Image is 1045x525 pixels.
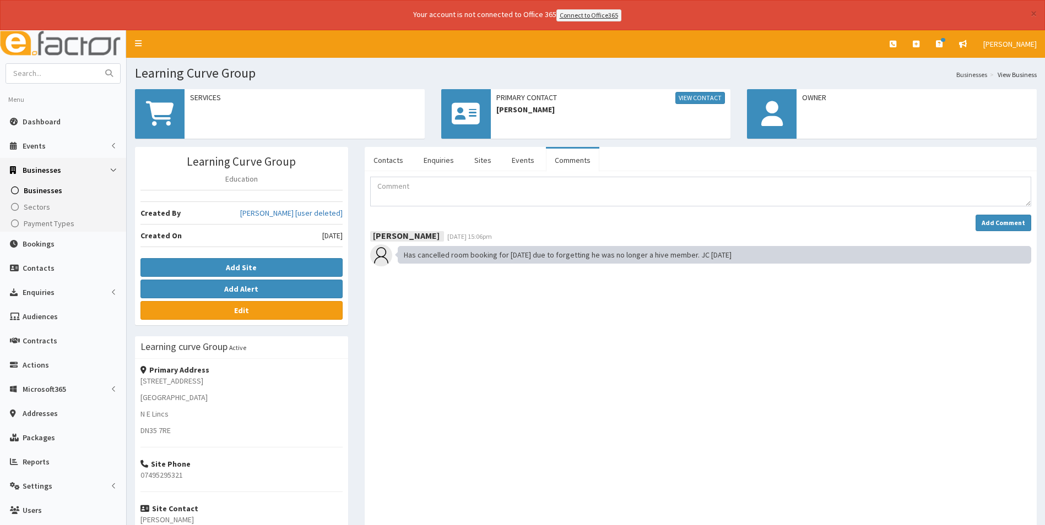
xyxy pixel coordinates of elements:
[140,392,343,403] p: [GEOGRAPHIC_DATA]
[23,433,55,442] span: Packages
[365,149,412,172] a: Contacts
[956,70,987,79] a: Businesses
[140,425,343,436] p: DN35 7RE
[983,39,1037,49] span: [PERSON_NAME]
[675,92,725,104] a: View Contact
[234,305,249,315] b: Edit
[23,408,58,418] span: Addresses
[24,202,50,212] span: Sectors
[23,239,55,249] span: Bookings
[23,457,50,467] span: Reports
[226,262,257,272] b: Add Site
[23,141,46,151] span: Events
[975,30,1045,58] a: [PERSON_NAME]
[195,9,840,21] div: Your account is not connected to Office 365
[556,9,621,21] a: Connect to Office365
[496,92,725,104] span: Primary Contact
[140,469,343,480] p: 07495295321
[976,215,1031,231] button: Add Comment
[229,343,246,352] small: Active
[140,365,209,375] strong: Primary Address
[23,360,49,370] span: Actions
[140,231,182,240] b: Created On
[140,155,343,168] h3: Learning Curve Group
[135,66,1037,80] h1: Learning Curve Group
[24,185,62,195] span: Businesses
[140,280,343,298] button: Add Alert
[3,182,126,199] a: Businesses
[415,149,463,172] a: Enquiries
[503,149,543,172] a: Events
[6,64,99,83] input: Search...
[23,505,42,515] span: Users
[140,173,343,184] p: Education
[240,207,343,218] a: [PERSON_NAME] [user deleted]
[370,177,1031,206] textarea: Comment
[190,92,419,103] span: Services
[140,408,343,419] p: N E Lincs
[23,384,66,394] span: Microsoft365
[140,514,343,525] p: [PERSON_NAME]
[1031,8,1037,19] button: ×
[140,342,228,352] h3: Learning curve Group
[447,232,492,240] span: [DATE] 15:06pm
[465,149,500,172] a: Sites
[24,218,74,228] span: Payment Types
[140,208,181,218] b: Created By
[140,301,343,320] a: Edit
[23,311,58,321] span: Audiences
[23,481,52,491] span: Settings
[23,117,61,127] span: Dashboard
[373,230,440,241] b: [PERSON_NAME]
[140,504,198,513] strong: Site Contact
[140,459,191,469] strong: Site Phone
[23,287,55,297] span: Enquiries
[546,149,599,172] a: Comments
[224,284,258,294] b: Add Alert
[982,218,1025,227] strong: Add Comment
[496,104,725,115] span: [PERSON_NAME]
[23,263,55,273] span: Contacts
[987,70,1037,79] li: View Business
[3,199,126,215] a: Sectors
[802,92,1031,103] span: Owner
[23,336,57,346] span: Contracts
[398,246,1031,264] div: Has cancelled room booking for [DATE] due to forgetting he was no longer a hive member. JC [DATE]
[322,230,343,241] span: [DATE]
[140,375,343,386] p: [STREET_ADDRESS]
[3,215,126,232] a: Payment Types
[23,165,61,175] span: Businesses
